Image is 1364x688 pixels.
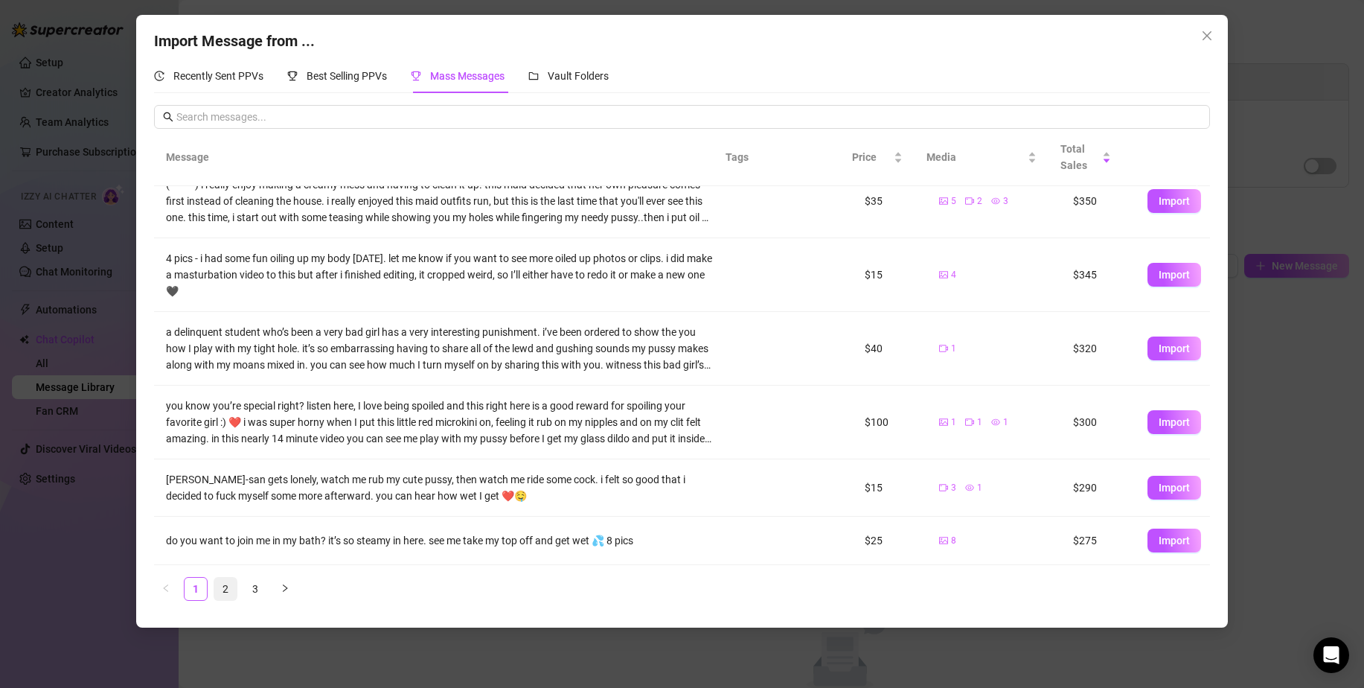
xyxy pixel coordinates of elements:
li: 2 [214,577,237,601]
span: eye [991,197,1000,206]
span: 2 [977,194,982,208]
span: 1 [951,415,956,430]
button: Import [1147,410,1201,434]
div: [PERSON_NAME]-san gets lonely, watch me rub my cute pussy, then watch me ride some cock. i felt s... [166,471,714,504]
td: $15 [853,459,927,517]
td: $345 [1061,238,1136,312]
input: Search messages... [176,109,1200,125]
span: picture [939,418,948,427]
button: Close [1195,24,1219,48]
span: left [161,584,170,593]
span: close [1201,30,1213,42]
td: $40 [853,312,927,386]
button: left [154,577,178,601]
th: Tags [714,129,803,186]
button: Import [1147,476,1201,500]
a: 1 [185,578,207,600]
span: folder [528,71,539,81]
span: trophy [287,71,298,81]
li: Next Page [273,577,297,601]
span: 1 [977,415,982,430]
button: Import [1147,337,1201,360]
span: Media [926,149,1025,165]
div: 4 pics - i had some fun oiling up my body [DATE]. let me know if you want to see more oiled up ph... [166,250,714,299]
div: a delinquent student who’s been a very bad girl has a very interesting punishment. i’ve been orde... [166,324,714,373]
span: 5 [951,194,956,208]
li: 1 [184,577,208,601]
td: $25 [853,517,927,565]
a: 2 [214,578,237,600]
td: $320 [1061,312,1136,386]
span: Recently Sent PPVs [173,70,263,82]
span: picture [939,536,948,545]
span: Vault Folders [548,70,609,82]
span: Best Selling PPVs [307,70,387,82]
span: video-camera [939,344,948,353]
td: $100 [853,386,927,459]
a: 3 [244,578,266,600]
button: right [273,577,297,601]
div: you know you’re special right? listen here, I love being spoiled and this right here is a good re... [166,398,714,447]
span: Import [1159,482,1190,494]
span: eye [991,418,1000,427]
th: Message [154,129,713,186]
span: video-camera [939,483,948,492]
span: search [163,112,173,122]
span: 1 [951,342,956,356]
span: picture [939,197,948,206]
td: $35 [853,165,927,238]
span: Total Sales [1060,141,1099,173]
th: Price [840,129,915,186]
td: $290 [1061,459,1136,517]
span: 3 [951,481,956,495]
span: Close [1195,30,1219,42]
span: Import [1159,195,1190,207]
th: Media [915,129,1048,186]
span: history [154,71,164,81]
button: Import [1147,189,1201,213]
span: video-camera [965,418,974,427]
span: Import [1159,535,1190,547]
span: Import [1159,343,1190,354]
span: 4 [951,268,956,282]
td: $275 [1061,517,1136,565]
span: 1 [1003,415,1008,430]
span: 3 [1003,194,1008,208]
td: $350 [1061,165,1136,238]
span: Import Message from ... [154,32,315,50]
span: Mass Messages [430,70,505,82]
li: 3 [243,577,267,601]
span: 1 [977,481,982,495]
span: Import [1159,416,1190,428]
li: Previous Page [154,577,178,601]
span: video-camera [965,197,974,206]
div: do you want to join me in my bath? it’s so steamy in here. see me take my top off and get wet 💦 8... [166,532,714,549]
span: trophy [411,71,421,81]
span: 8 [951,534,956,548]
span: eye [965,483,974,492]
td: $300 [1061,386,1136,459]
span: picture [939,270,948,279]
td: $15 [853,238,927,312]
span: Price [852,149,891,165]
div: Open Intercom Messenger [1313,637,1349,673]
button: Import [1147,529,1201,552]
div: (˶ᵔ ᵕ ᵔ˶) i really enjoy making a creamy mess and having to clean it up. this maid decided that h... [166,176,714,226]
th: Total Sales [1048,129,1123,186]
span: Import [1159,269,1190,281]
button: Import [1147,263,1201,287]
span: right [281,584,289,593]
